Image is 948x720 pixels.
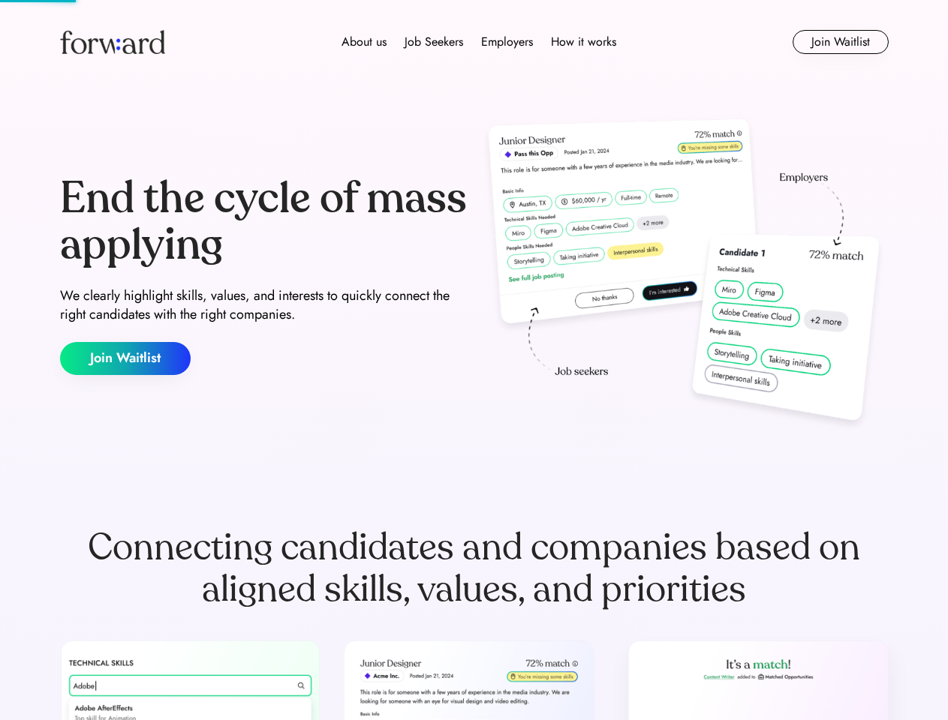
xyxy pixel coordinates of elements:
img: Forward logo [60,30,165,54]
div: We clearly highlight skills, values, and interests to quickly connect the right candidates with t... [60,286,468,324]
button: Join Waitlist [60,342,191,375]
div: How it works [551,33,616,51]
button: Join Waitlist [793,30,889,54]
div: Connecting candidates and companies based on aligned skills, values, and priorities [60,526,889,610]
div: End the cycle of mass applying [60,175,468,268]
div: Job Seekers [405,33,463,51]
div: Employers [481,33,533,51]
div: About us [342,33,387,51]
img: hero-image.png [480,114,889,436]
